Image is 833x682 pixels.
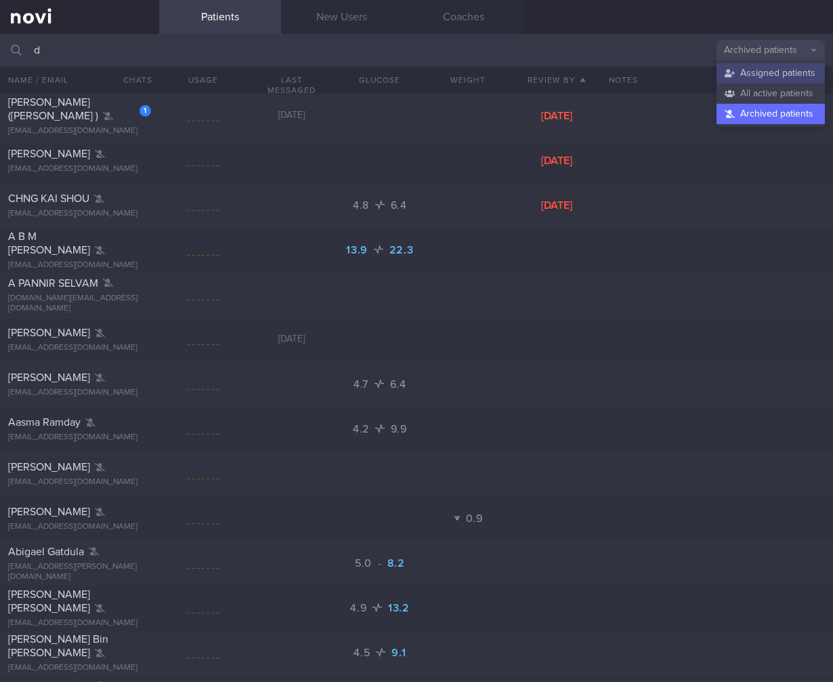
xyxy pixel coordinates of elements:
div: [EMAIL_ADDRESS][DOMAIN_NAME] [8,260,151,270]
span: 9.1 [391,647,406,658]
span: 4.5 [354,647,373,658]
span: 13.9 [346,245,371,256]
div: [EMAIL_ADDRESS][DOMAIN_NAME] [8,618,151,628]
span: 9.9 [391,424,407,435]
span: 4.2 [353,424,372,435]
button: Assigned patients [717,63,825,83]
div: 1 [140,105,151,117]
button: Chats [105,66,159,94]
span: 4.8 [353,200,372,211]
button: Weight [424,66,512,94]
button: Last Messaged [247,66,335,104]
div: [EMAIL_ADDRESS][DOMAIN_NAME] [8,388,151,398]
div: [EMAIL_ADDRESS][DOMAIN_NAME] [8,209,151,219]
span: 4.7 [354,379,372,390]
button: Archived patients [717,104,825,124]
span: CHNG KAI SHOU [8,193,89,204]
div: [EMAIL_ADDRESS][DOMAIN_NAME] [8,126,151,136]
button: All active patients [717,83,825,104]
div: [EMAIL_ADDRESS][DOMAIN_NAME] [8,522,151,532]
div: [EMAIL_ADDRESS][DOMAIN_NAME] [8,663,151,673]
span: [DATE] [278,111,305,120]
span: 13.2 [388,603,410,614]
span: 4.9 [350,603,370,614]
span: [PERSON_NAME] [8,327,90,338]
button: Glucose [336,66,424,94]
div: [DOMAIN_NAME][EMAIL_ADDRESS][DOMAIN_NAME] [8,294,151,314]
span: A B M [PERSON_NAME] [8,231,90,256]
div: [DATE] [512,154,600,167]
span: A PANNIR SELVAM [8,278,98,289]
span: [PERSON_NAME] [8,462,90,473]
span: [PERSON_NAME] [8,372,90,383]
span: [DATE] [278,334,305,344]
span: [PERSON_NAME] [PERSON_NAME] [8,589,90,614]
span: Abigael Gatdula [8,546,84,557]
span: 5.0 [355,558,375,569]
button: Review By [512,66,600,94]
span: [PERSON_NAME] ([PERSON_NAME] ) [8,97,98,121]
div: [EMAIL_ADDRESS][DOMAIN_NAME] [8,433,151,443]
span: [PERSON_NAME] [8,148,90,159]
div: Usage [159,66,247,94]
span: [PERSON_NAME] Bin [PERSON_NAME] [8,634,108,658]
span: 0.9 [466,513,483,524]
span: [PERSON_NAME] [8,506,90,517]
span: 8.2 [387,558,405,569]
div: [DATE] [512,199,600,212]
span: Aasma Ramday [8,417,81,428]
button: Archived patients [717,40,825,60]
span: 6.4 [390,379,406,390]
div: Notes [601,66,833,94]
div: [EMAIL_ADDRESS][DOMAIN_NAME] [8,164,151,174]
div: [EMAIL_ADDRESS][DOMAIN_NAME] [8,477,151,487]
div: [EMAIL_ADDRESS][PERSON_NAME][DOMAIN_NAME] [8,562,151,582]
span: 22.3 [389,245,414,256]
span: - [378,558,382,569]
div: [DATE] [512,109,600,123]
span: 6.4 [391,200,407,211]
div: [EMAIL_ADDRESS][DOMAIN_NAME] [8,343,151,353]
